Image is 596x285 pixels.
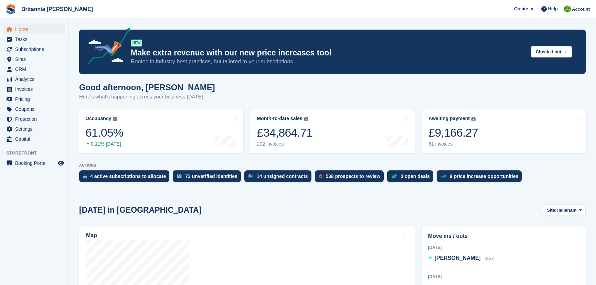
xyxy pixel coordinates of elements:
[15,94,56,104] span: Pricing
[3,94,65,104] a: menu
[86,232,97,239] h2: Map
[3,54,65,64] a: menu
[57,159,65,167] a: Preview store
[79,205,201,215] h2: [DATE] in [GEOGRAPHIC_DATA]
[15,44,56,54] span: Subscriptions
[428,244,579,251] div: [DATE]
[441,175,446,178] img: price_increase_opportunities-93ffe204e8149a01c8c9dc8f82e8f89637d9d84a8eef4429ea346261dce0b2c0.svg
[437,170,525,186] a: 9 price increase opportunities
[244,170,315,186] a: 14 unsigned contracts
[3,84,65,94] a: menu
[319,174,322,178] img: prospect-51fa495bee0391a8d652442698ab0144808aea92771e9ea1ae160a38d050c398.svg
[564,6,571,12] img: Wendy Thorp
[556,207,576,214] span: Hailsham
[250,109,415,153] a: Month-to-date sales £34,864.71 202 invoices
[79,170,173,186] a: 4 active subscriptions to allocate
[315,170,387,186] a: 538 prospects to review
[82,28,130,67] img: price-adjustments-announcement-icon-8257ccfd72463d97f412b2fc003d46551f7dbcb40ab6d574587a9cd5c0d94...
[572,6,590,13] span: Account
[3,74,65,84] a: menu
[131,40,142,46] div: NEW
[3,44,65,54] a: menu
[485,256,494,261] span: 0122
[387,170,437,186] a: 3 open deals
[15,34,56,44] span: Tasks
[177,174,182,178] img: verify_identity-adf6edd0f0f0b5bbfe63781bf79b02c33cf7c696d77639b501bdc392416b5a36.svg
[428,126,478,140] div: £9,166.27
[131,48,525,58] p: Make extra revenue with our new price increases tool
[173,170,244,186] a: 73 unverified identities
[428,116,470,122] div: Awaiting payment
[3,158,65,168] a: menu
[185,173,237,179] div: 73 unverified identities
[3,124,65,134] a: menu
[3,64,65,74] a: menu
[548,6,558,12] span: Help
[257,116,302,122] div: Month-to-date sales
[428,141,478,147] div: 61 invoices
[15,64,56,74] span: CRM
[85,141,123,147] div: 0.11% [DATE]
[79,93,215,101] p: Here's what's happening across your business [DATE]
[428,232,579,240] h2: Move ins / outs
[6,150,68,157] span: Storefront
[15,124,56,134] span: Settings
[79,83,215,92] h1: Good afternoon, [PERSON_NAME]
[90,173,166,179] div: 4 active subscriptions to allocate
[78,109,243,153] a: Occupancy 61.05% 0.11% [DATE]
[85,116,111,122] div: Occupancy
[257,141,313,147] div: 202 invoices
[450,173,518,179] div: 9 price increase opportunities
[83,174,87,179] img: active_subscription_to_allocate_icon-d502201f5373d7db506a760aba3b589e785aa758c864c3986d89f69b8ff3...
[257,173,308,179] div: 14 unsigned contracts
[248,174,253,178] img: contract_signature_icon-13c848040528278c33f63329250d36e43548de30e8caae1d1a13099fd9432cc5.svg
[531,46,572,57] button: Check it out →
[428,254,494,263] a: [PERSON_NAME] 0122
[257,126,313,140] div: £34,864.71
[304,117,308,121] img: icon-info-grey-7440780725fd019a000dd9b08b2336e03edf1995a4989e88bcd33f0948082b44.svg
[15,104,56,114] span: Coupons
[514,6,528,12] span: Create
[15,158,56,168] span: Booking Portal
[3,134,65,144] a: menu
[326,173,381,179] div: 538 prospects to review
[3,104,65,114] a: menu
[85,126,123,140] div: 61.05%
[113,117,117,121] img: icon-info-grey-7440780725fd019a000dd9b08b2336e03edf1995a4989e88bcd33f0948082b44.svg
[19,3,96,15] a: Britannia [PERSON_NAME]
[79,163,586,168] p: ACTIONS
[15,74,56,84] span: Analytics
[428,274,579,280] div: [DATE]
[15,54,56,64] span: Sites
[471,117,476,121] img: icon-info-grey-7440780725fd019a000dd9b08b2336e03edf1995a4989e88bcd33f0948082b44.svg
[6,4,16,14] img: stora-icon-8386f47178a22dfd0bd8f6a31ec36ba5ce8667c1dd55bd0f319d3a0aa187defe.svg
[3,114,65,124] a: menu
[422,109,586,153] a: Awaiting payment £9,166.27 61 invoices
[15,134,56,144] span: Capital
[15,84,56,94] span: Invoices
[401,173,430,179] div: 3 open deals
[3,34,65,44] a: menu
[3,24,65,34] a: menu
[435,255,481,261] span: [PERSON_NAME]
[15,24,56,34] span: Home
[547,207,556,214] span: Site:
[391,174,397,179] img: deal-1b604bf984904fb50ccaf53a9ad4b4a5d6e5aea283cecdc64d6e3604feb123c2.svg
[543,204,586,216] button: Site: Hailsham
[131,58,525,65] p: Rooted in industry best practices, but tailored to your subscriptions.
[15,114,56,124] span: Protection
